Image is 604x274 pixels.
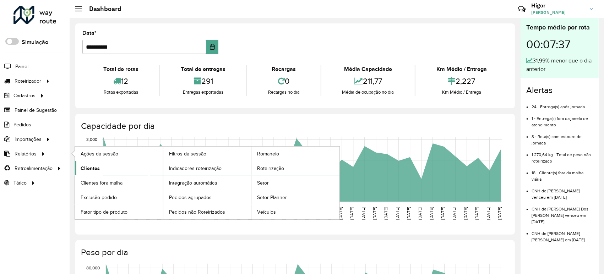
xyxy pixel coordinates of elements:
text: [DATE] [383,207,388,220]
label: Simulação [22,38,48,46]
text: [DATE] [429,207,434,220]
div: 00:07:37 [526,32,593,56]
li: CNH de [PERSON_NAME] venceu em [DATE] [532,182,593,201]
text: [DATE] [202,207,206,220]
h4: Capacidade por dia [81,121,508,131]
span: Importações [15,136,42,143]
div: Km Médio / Entrega [417,89,506,96]
text: [DATE] [168,207,172,220]
h2: Dashboard [82,5,121,13]
div: Tempo médio por rota [526,23,593,32]
a: Fator tipo de produto [75,205,163,219]
div: 2,227 [417,73,506,89]
div: 291 [162,73,245,89]
a: Roteirização [251,161,339,175]
span: [PERSON_NAME] [531,9,584,16]
text: [DATE] [349,207,354,220]
text: [DATE] [156,207,161,220]
text: [DATE] [247,207,252,220]
div: 0 [249,73,319,89]
text: 80,000 [86,265,100,270]
h4: Peso por dia [81,247,508,258]
a: Indicadores roteirização [163,161,251,175]
div: Total de rotas [84,65,158,73]
li: 3 - Rota(s) com estouro de jornada [532,128,593,146]
span: Roteirização [257,165,284,172]
text: [DATE] [111,207,115,220]
text: [DATE] [497,207,502,220]
text: [DATE] [99,207,104,220]
text: [DATE] [179,207,184,220]
span: Fator tipo de produto [81,208,127,216]
span: Filtros da sessão [169,150,206,158]
span: Pedidos agrupados [169,194,212,201]
span: Painel de Sugestão [15,106,57,114]
span: Setor [257,179,269,187]
span: Cadastros [13,92,36,99]
text: [DATE] [395,207,399,220]
a: Clientes [75,161,163,175]
text: [DATE] [418,207,422,220]
a: Pedidos agrupados [163,190,251,204]
label: Data [82,29,97,37]
a: Exclusão pedido [75,190,163,204]
a: Integração automática [163,176,251,190]
span: Tático [13,179,27,187]
div: 211,77 [323,73,413,89]
li: 1 - Entrega(s) fora da janela de atendimento [532,110,593,128]
text: [DATE] [281,207,286,220]
h3: Higor [531,2,584,9]
text: [DATE] [361,207,365,220]
a: Filtros da sessão [163,147,251,161]
li: CNH de [PERSON_NAME] [PERSON_NAME] em [DATE] [532,225,593,243]
button: Choose Date [206,40,218,54]
text: [DATE] [452,207,456,220]
a: Setor [251,176,339,190]
text: [DATE] [327,207,331,220]
text: [DATE] [224,207,229,220]
div: Km Médio / Entrega [417,65,506,73]
li: CNH de [PERSON_NAME] Dos [PERSON_NAME] venceu em [DATE] [532,201,593,225]
span: Setor Planner [257,194,287,201]
div: Total de entregas [162,65,245,73]
a: Romaneio [251,147,339,161]
a: Veículos [251,205,339,219]
text: [DATE] [145,207,149,220]
span: Roteirizador [15,77,41,85]
span: Veículos [257,208,276,216]
div: Entregas exportadas [162,89,245,96]
span: Exclusão pedido [81,194,117,201]
div: 31,99% menor que o dia anterior [526,56,593,73]
div: Recargas [249,65,319,73]
span: Ações da sessão [81,150,118,158]
a: Ações da sessão [75,147,163,161]
text: 3,000 [86,137,97,142]
div: Média Capacidade [323,65,413,73]
span: Pedidos [13,121,31,128]
text: [DATE] [486,207,490,220]
text: [DATE] [463,207,468,220]
text: [DATE] [406,207,411,220]
span: Relatórios [15,150,37,158]
span: Retroalimentação [15,165,53,172]
text: [DATE] [236,207,240,220]
span: Clientes fora malha [81,179,123,187]
text: [DATE] [190,207,195,220]
div: Média de ocupação no dia [323,89,413,96]
text: [DATE] [440,207,445,220]
div: Rotas exportadas [84,89,158,96]
span: Painel [15,63,28,70]
a: Setor Planner [251,190,339,204]
text: [DATE] [304,207,309,220]
text: [DATE] [122,207,127,220]
span: Pedidos não Roteirizados [169,208,225,216]
text: [DATE] [338,207,343,220]
div: Recargas no dia [249,89,319,96]
div: 12 [84,73,158,89]
text: [DATE] [134,207,138,220]
span: Romaneio [257,150,279,158]
text: [DATE] [213,207,218,220]
text: [DATE] [372,207,377,220]
li: 1.270,64 kg - Total de peso não roteirizado [532,146,593,164]
a: Pedidos não Roteirizados [163,205,251,219]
